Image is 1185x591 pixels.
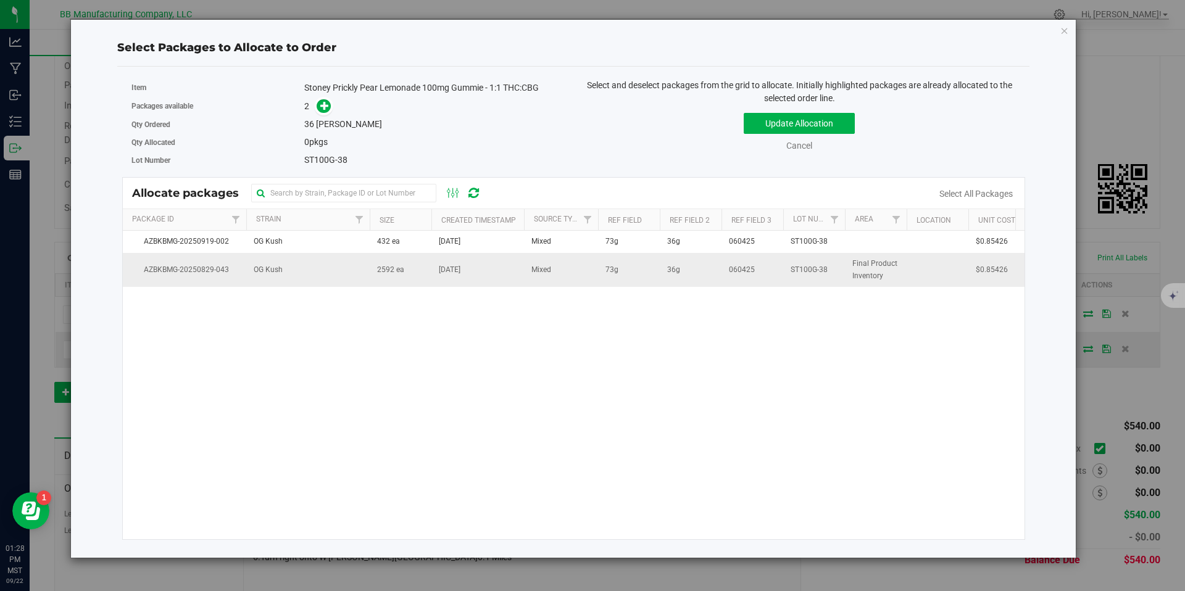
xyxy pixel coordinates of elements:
[36,490,51,505] iframe: Resource center unread badge
[117,39,1029,56] div: Select Packages to Allocate to Order
[225,209,246,230] a: Filter
[304,119,314,129] span: 36
[254,264,283,276] span: OG Kush
[131,155,305,166] label: Lot Number
[824,209,844,230] a: Filter
[377,236,400,247] span: 432 ea
[251,184,436,202] input: Search by Strain, Package ID or Lot Number
[377,264,404,276] span: 2592 ea
[608,216,642,225] a: Ref Field
[605,264,618,276] span: 73g
[130,236,239,247] span: AZBKBMG-20250919-002
[855,215,873,223] a: Area
[531,236,551,247] span: Mixed
[587,80,1012,103] span: Select and deselect packages from the grid to allocate. Initially highlighted packages are alread...
[132,186,251,200] span: Allocate packages
[852,258,899,281] span: Final Product Inventory
[131,137,305,148] label: Qty Allocated
[349,209,369,230] a: Filter
[304,137,328,147] span: pkgs
[729,264,755,276] span: 060425
[304,101,309,111] span: 2
[130,264,239,276] span: AZBKBMG-20250829-043
[791,236,828,247] span: ST100G-38
[939,189,1013,199] a: Select All Packages
[534,215,581,223] a: Source Type
[729,236,755,247] span: 060425
[744,113,855,134] button: Update Allocation
[304,137,309,147] span: 0
[254,236,283,247] span: OG Kush
[316,119,382,129] span: [PERSON_NAME]
[131,82,305,93] label: Item
[976,236,1008,247] span: $0.85426
[12,492,49,529] iframe: Resource center
[791,264,828,276] span: ST100G-38
[131,119,305,130] label: Qty Ordered
[304,155,347,165] span: ST100G-38
[786,141,812,151] a: Cancel
[256,215,281,223] a: Strain
[380,216,394,225] a: Size
[531,264,551,276] span: Mixed
[978,216,1015,225] a: Unit Cost
[917,216,951,225] a: Location
[441,216,516,225] a: Created Timestamp
[667,236,680,247] span: 36g
[793,215,838,223] a: Lot Number
[304,81,564,94] div: Stoney Prickly Pear Lemonade 100mg Gummie - 1:1 THC:CBG
[605,236,618,247] span: 73g
[439,264,460,276] span: [DATE]
[670,216,710,225] a: Ref Field 2
[976,264,1008,276] span: $0.85426
[731,216,771,225] a: Ref Field 3
[439,236,460,247] span: [DATE]
[132,215,174,223] a: Package Id
[886,209,906,230] a: Filter
[667,264,680,276] span: 36g
[577,209,597,230] a: Filter
[131,101,305,112] label: Packages available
